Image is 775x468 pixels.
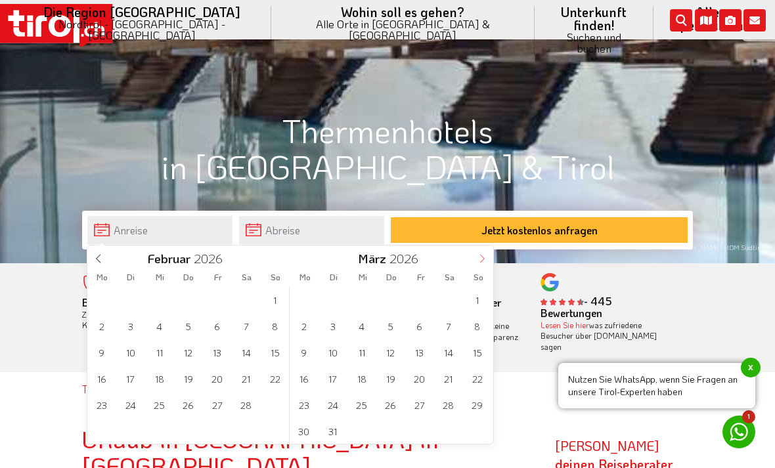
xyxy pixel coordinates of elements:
span: So [261,273,290,282]
span: März 28, 2026 [435,392,461,417]
span: Februar 18, 2026 [146,366,172,391]
span: Februar 14, 2026 [233,339,259,365]
span: Februar 6, 2026 [204,313,230,339]
span: März 20, 2026 [407,366,432,391]
input: Anreise [87,216,232,244]
span: März 6, 2026 [407,313,432,339]
span: Sa [232,273,261,282]
span: März 1, 2026 [464,287,490,312]
span: Februar 25, 2026 [146,392,172,417]
span: März 23, 2026 [291,392,317,417]
span: März 5, 2026 [378,313,403,339]
input: Year [190,250,234,266]
span: März 9, 2026 [291,339,317,365]
button: Jetzt kostenlos anfragen [391,217,688,243]
b: - 445 Bewertungen [541,294,612,320]
span: März 12, 2026 [378,339,403,365]
span: März 7, 2026 [435,313,461,339]
span: Februar 22, 2026 [262,366,288,391]
b: Bei uns ist Ihr Urlaub sicher [82,295,211,309]
span: März 17, 2026 [320,366,345,391]
span: 1 [742,410,755,423]
span: Mo [87,273,116,282]
span: März 8, 2026 [464,313,490,339]
span: März 19, 2026 [378,366,403,391]
span: Februar 5, 2026 [175,313,201,339]
span: März 30, 2026 [291,418,317,444]
span: Februar 24, 2026 [118,392,143,417]
span: März 31, 2026 [320,418,345,444]
span: Februar 4, 2026 [146,313,172,339]
span: Februar 9, 2026 [89,339,114,365]
span: Di [116,273,145,282]
span: Februar 11, 2026 [146,339,172,365]
span: Februar 20, 2026 [204,366,230,391]
span: So [464,273,493,282]
span: Do [377,273,406,282]
span: Februar 10, 2026 [118,339,143,365]
div: was zufriedene Besucher über [DOMAIN_NAME] sagen [541,320,674,352]
span: März 11, 2026 [349,339,374,365]
span: März 22, 2026 [464,366,490,391]
input: Abreise [239,216,384,244]
span: Nutzen Sie WhatsApp, wenn Sie Fragen an unsere Tirol-Experten haben [558,363,755,408]
small: Alle Orte in [GEOGRAPHIC_DATA] & [GEOGRAPHIC_DATA] [287,18,520,41]
span: März 25, 2026 [349,392,374,417]
span: Februar 3, 2026 [118,313,143,339]
span: Februar 21, 2026 [233,366,259,391]
i: Kontakt [743,9,766,32]
span: März 16, 2026 [291,366,317,391]
span: Februar 19, 2026 [175,366,201,391]
span: Mi [348,273,377,282]
span: März 27, 2026 [407,392,432,417]
span: Februar 1, 2026 [262,287,288,312]
span: Do [174,273,203,282]
span: März 10, 2026 [320,339,345,365]
span: Fr [204,273,232,282]
span: März 18, 2026 [349,366,374,391]
span: Februar 15, 2026 [262,339,288,365]
span: März 29, 2026 [464,392,490,417]
span: Februar 28, 2026 [233,392,259,417]
span: Februar 13, 2026 [204,339,230,365]
span: Fr [407,273,435,282]
span: März 26, 2026 [378,392,403,417]
span: Februar 16, 2026 [89,366,114,391]
span: Februar 8, 2026 [262,313,288,339]
span: März 2, 2026 [291,313,317,339]
a: Tirol [82,382,101,396]
span: Februar 7, 2026 [233,313,259,339]
span: Februar 12, 2026 [175,339,201,365]
i: Fotogalerie [719,9,742,32]
span: März 14, 2026 [435,339,461,365]
input: Year [386,250,430,266]
span: Mi [145,273,174,282]
span: Februar 26, 2026 [175,392,201,417]
span: März 21, 2026 [435,366,461,391]
span: Februar 23, 2026 [89,392,114,417]
small: Suchen und buchen [550,32,637,54]
span: Sa [435,273,464,282]
span: März 3, 2026 [320,313,345,339]
span: März [358,253,386,265]
div: Zahlung erfolgt vor Ort. Direkter Kontakt mit dem Gastgeber [82,297,215,331]
span: Februar 17, 2026 [118,366,143,391]
span: März 13, 2026 [407,339,432,365]
span: März 15, 2026 [464,339,490,365]
small: Nordtirol - [GEOGRAPHIC_DATA] - [GEOGRAPHIC_DATA] [29,18,255,41]
span: x [741,358,761,377]
a: 1 Nutzen Sie WhatsApp, wenn Sie Fragen an unsere Tirol-Experten habenx [722,415,755,448]
span: Februar 27, 2026 [204,392,230,417]
span: Februar [148,253,190,265]
a: Lesen Sie hier [541,320,589,330]
span: Di [319,273,348,282]
span: März 24, 2026 [320,392,345,417]
span: Mo [290,273,319,282]
h1: Thermenhotels in [GEOGRAPHIC_DATA] & Tirol [82,112,693,184]
span: März 4, 2026 [349,313,374,339]
i: Karte öffnen [695,9,717,32]
span: Februar 2, 2026 [89,313,114,339]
